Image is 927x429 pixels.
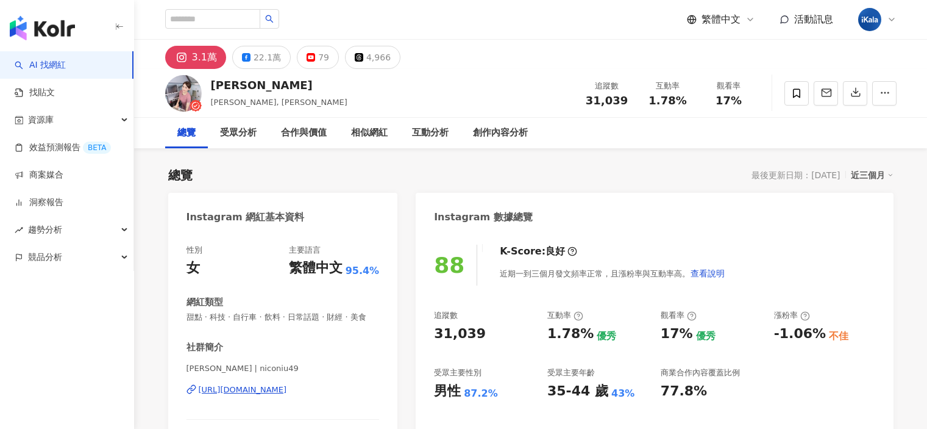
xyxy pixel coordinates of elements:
[15,59,66,71] a: searchAI 找網紅
[186,245,202,256] div: 性別
[15,142,111,154] a: 效益預測報告BETA
[281,126,327,140] div: 合作與價值
[254,49,281,66] div: 22.1萬
[412,126,449,140] div: 互動分析
[289,245,321,256] div: 主要語言
[199,384,287,395] div: [URL][DOMAIN_NAME]
[500,245,577,258] div: K-Score :
[858,8,881,31] img: cropped-ikala-app-icon-2.png
[192,49,217,66] div: 3.1萬
[751,170,840,180] div: 最後更新日期：[DATE]
[545,245,565,258] div: 良好
[696,330,716,343] div: 優秀
[464,387,498,400] div: 87.2%
[500,261,725,286] div: 近期一到三個月發文頻率正常，且漲粉率與互動率高。
[220,126,257,140] div: 受眾分析
[597,330,616,343] div: 優秀
[661,325,693,344] div: 17%
[297,46,339,69] button: 79
[15,169,63,181] a: 商案媒合
[434,367,481,378] div: 受眾主要性別
[661,310,697,321] div: 觀看率
[774,310,810,321] div: 漲粉率
[434,382,461,401] div: 男性
[794,13,833,25] span: 活動訊息
[351,126,388,140] div: 相似網紅
[28,243,62,271] span: 競品分析
[28,216,62,243] span: 趨勢分析
[15,87,55,99] a: 找貼文
[186,312,380,323] span: 甜點 · 科技 · 自行車 · 飲料 · 日常話題 · 財經 · 美食
[584,80,630,92] div: 追蹤數
[346,264,380,278] span: 95.4%
[186,341,223,354] div: 社群簡介
[434,211,533,224] div: Instagram 數據總覽
[690,261,725,286] button: 查看說明
[547,382,608,401] div: 35-44 歲
[211,98,347,107] span: [PERSON_NAME], [PERSON_NAME]
[165,46,226,69] button: 3.1萬
[774,325,826,344] div: -1.06%
[186,363,380,374] span: [PERSON_NAME] | niconiu49
[648,95,686,107] span: 1.78%
[586,94,628,107] span: 31,039
[265,15,274,23] span: search
[706,80,752,92] div: 觀看率
[186,296,223,309] div: 網紅類型
[289,259,343,278] div: 繁體中文
[28,106,54,134] span: 資源庫
[691,269,725,278] span: 查看說明
[345,46,400,69] button: 4,966
[15,226,23,234] span: rise
[186,384,380,395] a: [URL][DOMAIN_NAME]
[15,196,63,209] a: 洞察報告
[10,16,75,40] img: logo
[547,367,595,378] div: 受眾主要年齡
[851,167,893,183] div: 近三個月
[177,126,196,140] div: 總覽
[318,49,329,66] div: 79
[211,78,347,93] div: [PERSON_NAME]
[168,167,193,184] div: 總覽
[661,367,740,378] div: 商業合作內容覆蓋比例
[473,126,528,140] div: 創作內容分析
[661,382,707,401] div: 77.8%
[434,310,458,321] div: 追蹤數
[829,330,848,343] div: 不佳
[165,75,202,112] img: KOL Avatar
[645,80,691,92] div: 互動率
[232,46,291,69] button: 22.1萬
[434,253,464,278] div: 88
[547,310,583,321] div: 互動率
[434,325,486,344] div: 31,039
[186,259,200,278] div: 女
[366,49,391,66] div: 4,966
[611,387,634,400] div: 43%
[701,13,741,26] span: 繁體中文
[186,211,305,224] div: Instagram 網紅基本資料
[716,95,742,107] span: 17%
[547,325,594,344] div: 1.78%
